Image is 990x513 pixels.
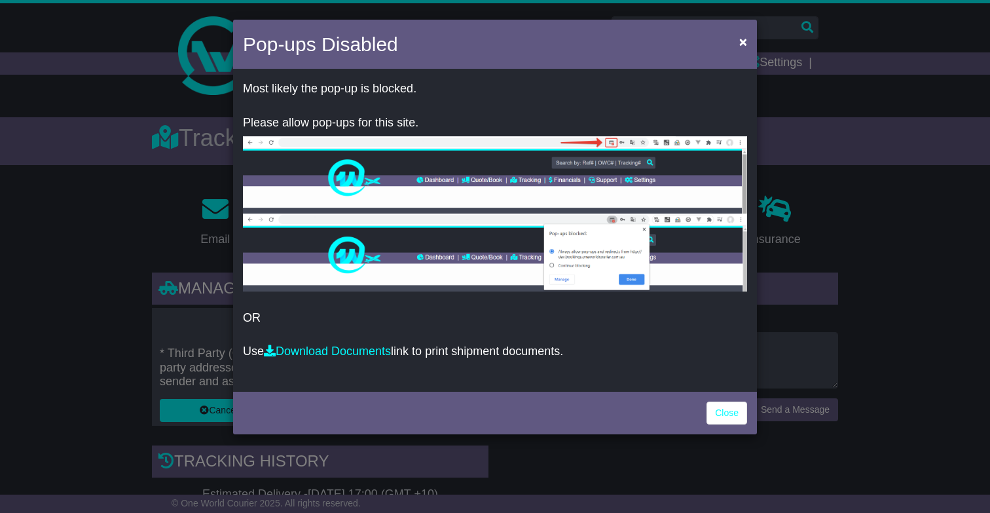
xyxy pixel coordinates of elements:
[233,72,757,389] div: OR
[264,345,391,358] a: Download Documents
[243,214,747,292] img: allow-popup-2.png
[733,28,754,55] button: Close
[706,402,747,425] a: Close
[243,29,398,59] h4: Pop-ups Disabled
[243,82,747,96] p: Most likely the pop-up is blocked.
[739,34,747,49] span: ×
[243,136,747,214] img: allow-popup-1.png
[243,345,747,359] p: Use link to print shipment documents.
[243,116,747,130] p: Please allow pop-ups for this site.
